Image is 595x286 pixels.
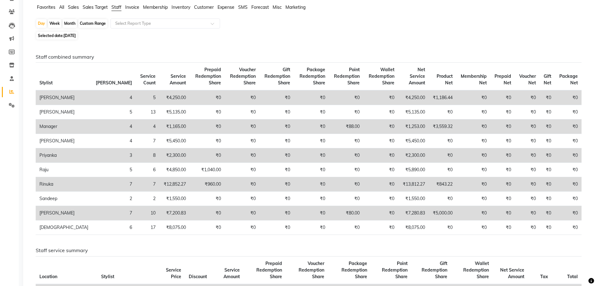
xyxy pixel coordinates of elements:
td: ₹0 [540,220,555,235]
td: ₹0 [456,163,490,177]
td: 7 [136,134,159,148]
span: Wallet Redemption Share [369,67,394,86]
td: ₹0 [515,134,540,148]
td: ₹0 [294,148,329,163]
td: ₹0 [540,90,555,105]
td: ₹80.00 [329,206,363,220]
td: ₹0 [363,90,398,105]
td: 7 [92,177,136,192]
td: ₹0 [490,90,515,105]
span: Voucher Redemption Share [230,67,256,86]
span: Misc [273,4,282,10]
span: Invoice [125,4,139,10]
td: ₹0 [490,119,515,134]
td: ₹0 [456,192,490,206]
td: ₹0 [259,192,294,206]
span: Gift Redemption Share [422,261,447,279]
td: ₹0 [363,177,398,192]
td: ₹8,075.00 [159,220,190,235]
td: 8 [136,148,159,163]
td: ₹0 [329,148,363,163]
td: ₹0 [190,192,224,206]
td: 5 [92,163,136,177]
td: ₹0 [225,148,259,163]
td: ₹12,852.27 [159,177,190,192]
td: ₹0 [515,206,540,220]
span: Staff [111,4,121,10]
td: 6 [92,220,136,235]
span: Membership [143,4,168,10]
span: Prepaid Net [495,73,511,86]
td: ₹0 [363,192,398,206]
div: Month [63,19,77,28]
span: SMS [238,4,248,10]
td: ₹5,450.00 [398,134,429,148]
td: ₹0 [540,206,555,220]
td: ₹0 [329,163,363,177]
td: ₹0 [429,134,456,148]
td: 3 [92,148,136,163]
span: Wallet Redemption Share [463,261,489,279]
td: ₹0 [225,90,259,105]
span: [PERSON_NAME] [96,80,132,86]
td: ₹0 [490,163,515,177]
td: ₹0 [490,206,515,220]
td: ₹0 [259,119,294,134]
td: ₹5,135.00 [159,105,190,119]
td: 2 [92,192,136,206]
td: ₹0 [540,119,555,134]
td: ₹0 [190,90,224,105]
td: ₹5,890.00 [398,163,429,177]
td: 4 [92,134,136,148]
td: ₹0 [225,206,259,220]
td: ₹0 [225,134,259,148]
td: 4 [92,90,136,105]
td: ₹0 [259,163,294,177]
td: ₹0 [540,105,555,119]
td: ₹0 [540,148,555,163]
td: 5 [92,105,136,119]
td: ₹0 [329,90,363,105]
td: ₹0 [456,206,490,220]
div: Custom Range [78,19,107,28]
td: ₹0 [456,134,490,148]
td: ₹0 [294,134,329,148]
td: ₹2,300.00 [398,148,429,163]
td: ₹0 [225,220,259,235]
td: ₹0 [190,206,224,220]
td: ₹0 [329,192,363,206]
span: Gift Net [544,73,551,86]
span: Selected date: [36,32,77,40]
td: ₹0 [190,119,224,134]
td: ₹0 [363,220,398,235]
td: ₹0 [490,134,515,148]
td: ₹0 [490,192,515,206]
td: ₹0 [456,220,490,235]
td: ₹0 [363,148,398,163]
td: ₹0 [259,148,294,163]
span: All [59,4,64,10]
td: 6 [136,163,159,177]
td: ₹0 [294,119,329,134]
td: ₹0 [429,105,456,119]
td: ₹0 [515,90,540,105]
td: ₹0 [555,119,582,134]
span: Total [567,274,578,279]
td: ₹0 [515,163,540,177]
td: ₹0 [363,163,398,177]
td: ₹0 [515,119,540,134]
span: Point Redemption Share [382,261,408,279]
td: ₹0 [259,90,294,105]
td: ₹0 [555,192,582,206]
div: Day [36,19,47,28]
td: 5 [136,90,159,105]
td: ₹0 [555,148,582,163]
td: ₹0 [259,206,294,220]
h6: Staff service summary [36,247,582,253]
td: Raju [36,163,92,177]
td: ₹0 [363,134,398,148]
td: ₹1,165.00 [159,119,190,134]
span: Net Service Amount [409,67,425,86]
td: ₹0 [490,177,515,192]
td: ₹0 [363,206,398,220]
